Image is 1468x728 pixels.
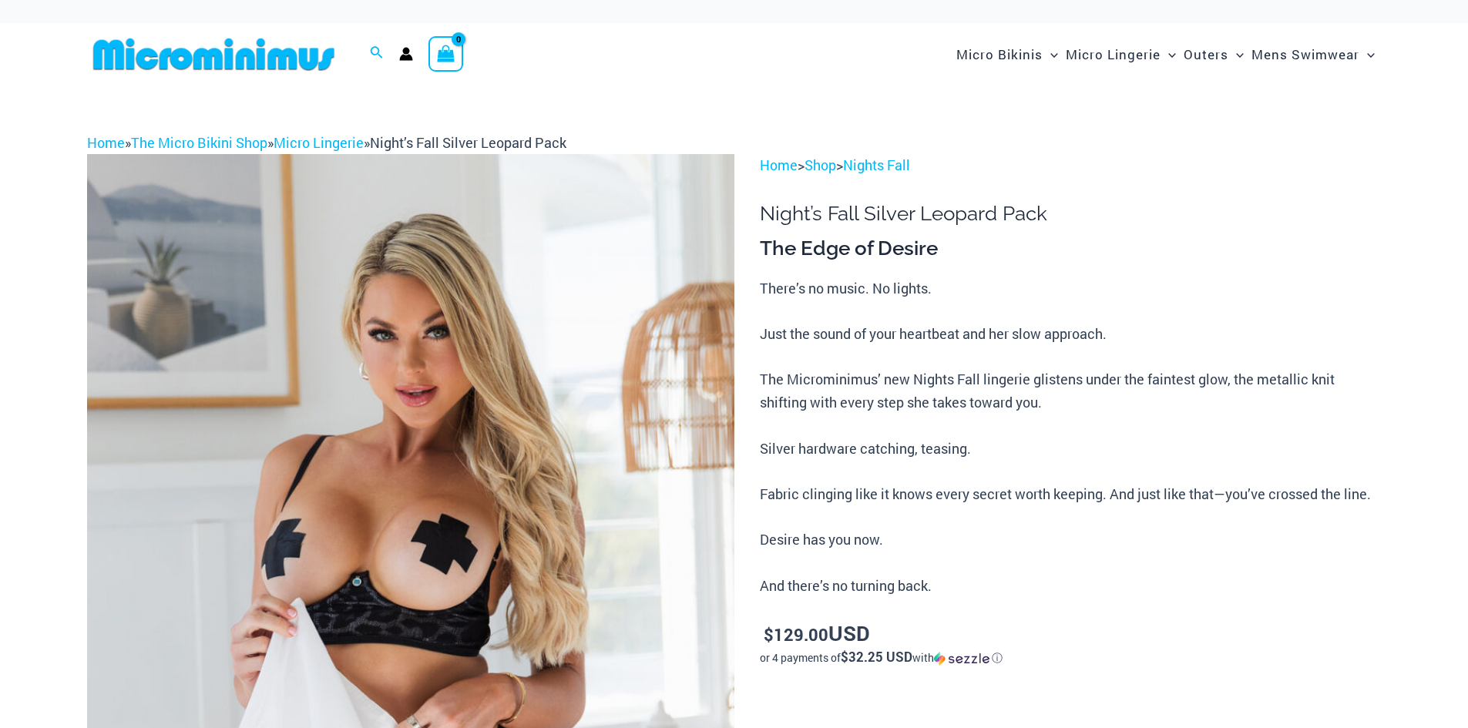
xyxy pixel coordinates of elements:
a: Account icon link [399,47,413,61]
span: Menu Toggle [1161,35,1176,74]
a: Micro BikinisMenu ToggleMenu Toggle [952,31,1062,78]
a: The Micro Bikini Shop [131,133,267,152]
h1: Night’s Fall Silver Leopard Pack [760,202,1381,226]
span: Outers [1184,35,1228,74]
a: Nights Fall [843,156,910,174]
nav: Site Navigation [950,29,1382,80]
a: Mens SwimwearMenu ToggleMenu Toggle [1248,31,1379,78]
a: Micro Lingerie [274,133,364,152]
span: Menu Toggle [1228,35,1244,74]
p: USD [760,622,1381,646]
bdi: 129.00 [764,623,828,646]
img: MM SHOP LOGO FLAT [87,37,341,72]
h3: The Edge of Desire [760,236,1381,262]
span: Menu Toggle [1043,35,1058,74]
a: Shop [805,156,836,174]
span: » » » [87,133,566,152]
span: Micro Bikinis [956,35,1043,74]
a: OutersMenu ToggleMenu Toggle [1180,31,1248,78]
div: or 4 payments of$32.25 USDwithSezzle Click to learn more about Sezzle [760,650,1381,666]
p: > > [760,154,1381,177]
a: View Shopping Cart, empty [428,36,464,72]
span: Menu Toggle [1359,35,1375,74]
p: There’s no music. No lights. Just the sound of your heartbeat and her slow approach. The Micromin... [760,277,1381,598]
a: Micro LingerieMenu ToggleMenu Toggle [1062,31,1180,78]
a: Search icon link [370,44,384,64]
span: Mens Swimwear [1251,35,1359,74]
div: or 4 payments of with [760,650,1381,666]
span: Night’s Fall Silver Leopard Pack [370,133,566,152]
span: Micro Lingerie [1066,35,1161,74]
span: $32.25 USD [841,648,912,666]
img: Sezzle [934,652,989,666]
a: Home [87,133,125,152]
a: Home [760,156,798,174]
span: $ [764,623,774,646]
